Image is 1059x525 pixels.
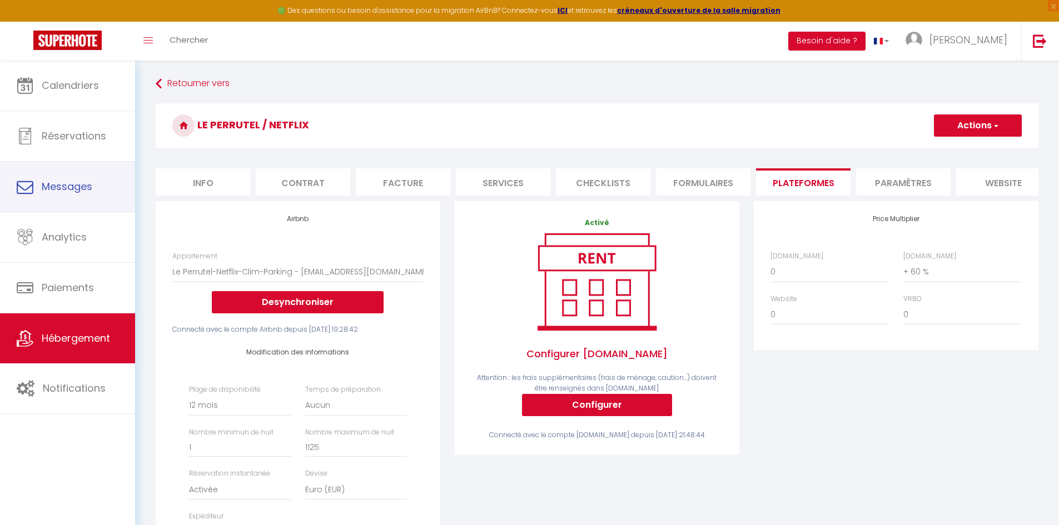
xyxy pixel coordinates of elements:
li: Paramètres [856,168,951,196]
img: Super Booking [33,31,102,50]
span: Paiements [42,281,94,294]
span: Chercher [170,34,208,46]
li: website [956,168,1051,196]
label: Website [770,294,797,304]
label: Nombre minimun de nuit [189,427,274,438]
div: Connecté avec le compte [DOMAIN_NAME] depuis [DATE] 21:48:44 [471,430,723,441]
label: [DOMAIN_NAME] [770,251,823,262]
label: Nombre maximum de nuit [305,427,394,438]
a: ICI [558,6,568,15]
label: Expéditeur [189,511,223,522]
label: VRBO [903,294,922,304]
li: Info [156,168,250,196]
button: Configurer [522,394,672,416]
a: créneaux d'ouverture de la salle migration [617,6,780,15]
h4: Airbnb [172,215,424,223]
label: Réservation instantanée [189,468,270,479]
li: Plateformes [756,168,851,196]
label: [DOMAIN_NAME] [903,251,956,262]
img: logout [1033,34,1047,48]
label: Devise [305,468,327,479]
span: Hébergement [42,331,110,345]
h4: Price Multiplier [770,215,1022,223]
li: Checklists [556,168,650,196]
button: Desynchroniser [212,291,384,313]
li: Formulaires [656,168,750,196]
span: Analytics [42,230,87,244]
button: Actions [934,114,1022,137]
img: ... [906,32,922,48]
span: Notifications [43,381,106,395]
a: ... [PERSON_NAME] [897,22,1021,61]
span: Réservations [42,129,106,143]
div: Connecté avec le compte Airbnb depuis [DATE] 19:28:42 [172,324,424,335]
li: Services [456,168,550,196]
label: Plage de disponibilité [189,384,261,395]
li: Contrat [256,168,350,196]
h4: Modification des informations [189,348,407,356]
span: Configurer [DOMAIN_NAME] [471,335,723,373]
label: Appartement [172,251,217,262]
span: Calendriers [42,78,99,92]
button: Besoin d'aide ? [788,32,866,51]
li: Facture [356,168,450,196]
label: Temps de préparation [305,384,381,395]
span: [PERSON_NAME] [929,33,1007,47]
a: Retourner vers [156,74,1038,94]
span: Attention : les frais supplémentaires (frais de ménage, caution...) doivent être renseignés dans ... [477,373,717,393]
a: Chercher [161,22,216,61]
h3: Le Perrutel / Netflix [156,103,1038,148]
span: Messages [42,179,92,193]
img: rent.png [526,228,668,335]
p: Activé [471,218,723,228]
